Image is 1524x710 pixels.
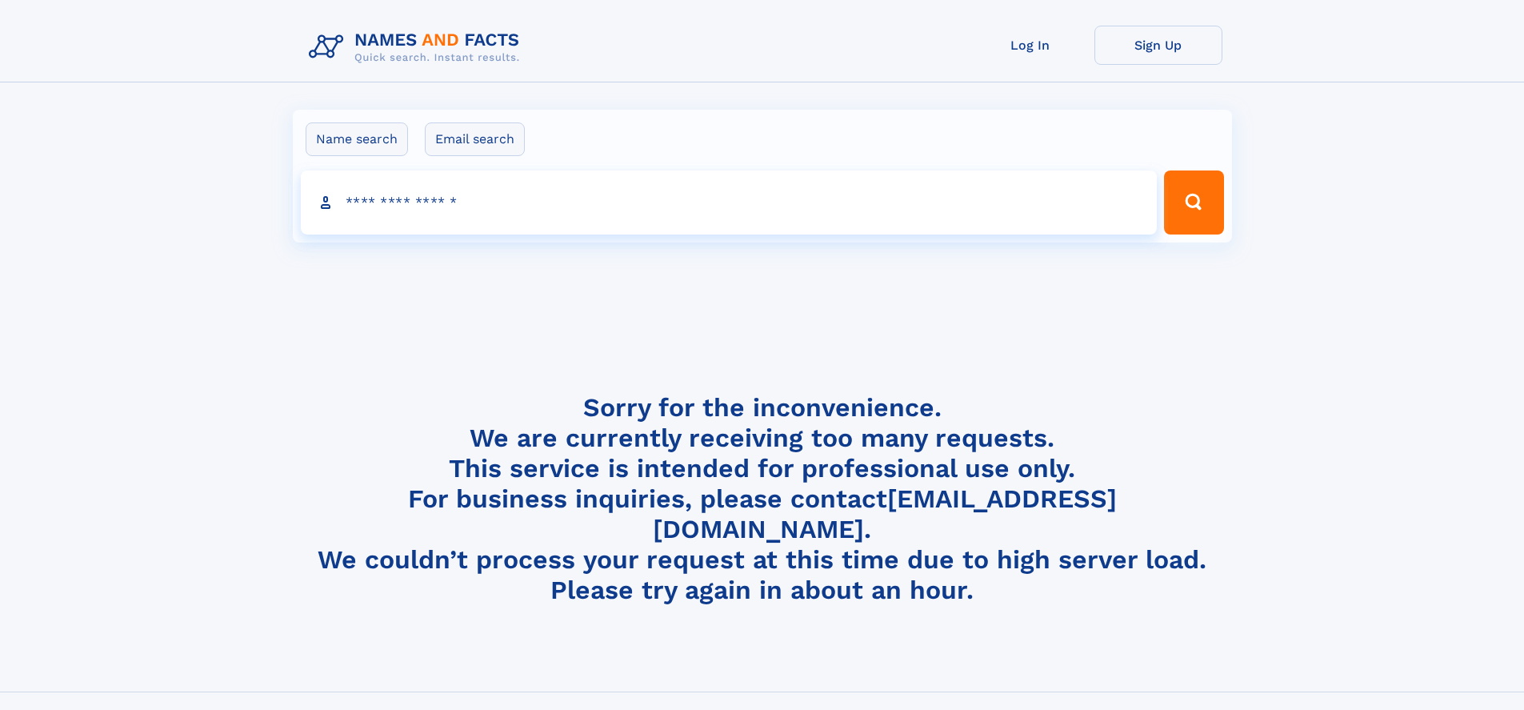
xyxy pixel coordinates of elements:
[301,170,1158,235] input: search input
[302,392,1222,606] h4: Sorry for the inconvenience. We are currently receiving too many requests. This service is intend...
[966,26,1094,65] a: Log In
[653,483,1117,544] a: [EMAIL_ADDRESS][DOMAIN_NAME]
[306,122,408,156] label: Name search
[302,26,533,69] img: Logo Names and Facts
[1094,26,1222,65] a: Sign Up
[1164,170,1223,235] button: Search Button
[425,122,525,156] label: Email search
